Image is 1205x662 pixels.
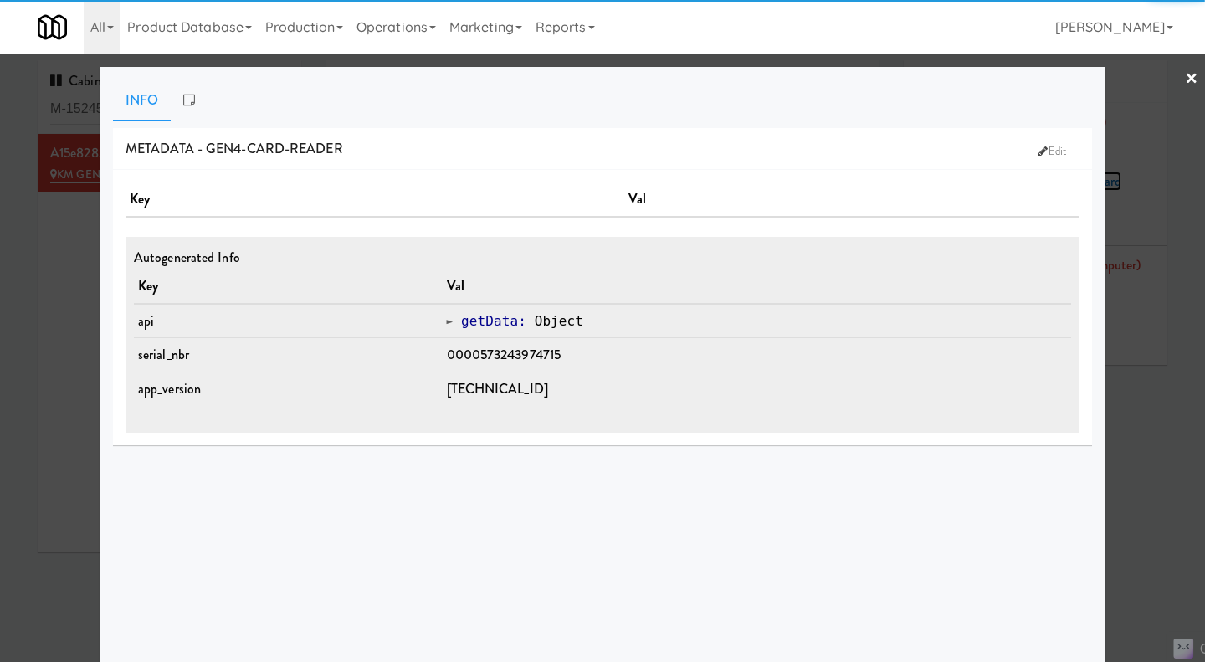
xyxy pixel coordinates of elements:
span: Object [535,313,583,329]
span: [TECHNICAL_ID] [447,379,548,398]
a: Info [113,80,171,121]
span: Autogenerated Info [134,248,240,267]
td: app_version [134,372,443,405]
span: Edit [1038,143,1066,159]
th: Key [126,182,624,217]
th: Val [624,182,1079,217]
span: METADATA - gen4-card-reader [126,139,343,158]
th: Val [443,269,1072,304]
span: : [518,313,526,329]
a: × [1185,54,1198,105]
td: api [134,304,443,338]
td: serial_nbr [134,338,443,372]
img: Micromart [38,13,67,42]
th: Key [134,269,443,304]
span: getData [461,313,518,329]
span: 0000573243974715 [447,345,561,364]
